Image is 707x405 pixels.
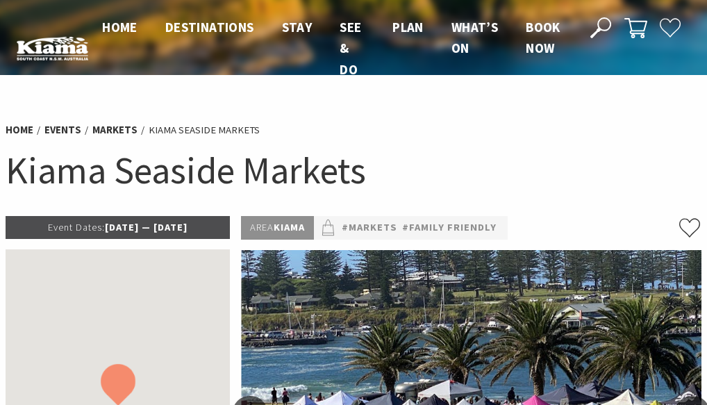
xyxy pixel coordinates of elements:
span: Stay [282,19,313,35]
h1: Kiama Seaside Markets [6,146,701,195]
p: [DATE] — [DATE] [6,216,230,239]
a: #Markets [342,220,397,236]
span: Event Dates: [48,221,105,233]
span: See & Do [340,19,361,78]
span: Plan [392,19,424,35]
li: Kiama Seaside Markets [149,122,260,139]
span: Destinations [165,19,254,35]
a: #Family Friendly [402,220,497,236]
span: What’s On [451,19,498,56]
a: Home [6,123,33,137]
span: Area [250,221,274,233]
span: Home [102,19,138,35]
p: Kiama [241,216,314,240]
img: Kiama Logo [17,36,88,60]
span: Book now [526,19,560,56]
a: Markets [92,123,138,137]
a: Events [44,123,81,137]
nav: Main Menu [88,17,574,80]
